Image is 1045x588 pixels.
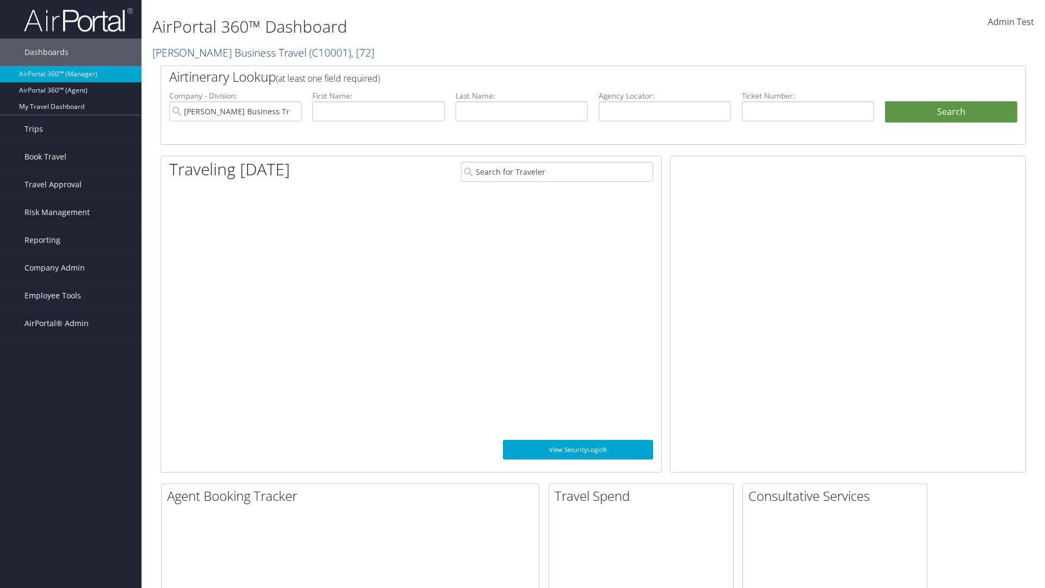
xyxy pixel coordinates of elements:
[152,15,740,38] h1: AirPortal 360™ Dashboard
[312,90,445,101] label: First Name:
[24,143,66,170] span: Book Travel
[24,7,133,33] img: airportal-logo.png
[169,90,302,101] label: Company - Division:
[24,310,89,337] span: AirPortal® Admin
[309,45,351,60] span: ( C10001 )
[24,171,82,198] span: Travel Approval
[742,90,874,101] label: Ticket Number:
[599,90,731,101] label: Agency Locator:
[456,90,588,101] label: Last Name:
[351,45,374,60] span: , [ 72 ]
[748,487,927,505] h2: Consultative Services
[24,115,43,143] span: Trips
[152,45,374,60] a: [PERSON_NAME] Business Travel
[555,487,733,505] h2: Travel Spend
[503,440,653,460] a: View SecurityLogic®
[24,199,90,226] span: Risk Management
[24,226,60,254] span: Reporting
[461,162,653,182] input: Search for Traveler
[24,39,69,66] span: Dashboards
[24,282,81,309] span: Employee Tools
[988,16,1034,28] span: Admin Test
[885,101,1017,123] button: Search
[169,158,290,181] h1: Traveling [DATE]
[988,5,1034,39] a: Admin Test
[24,254,85,281] span: Company Admin
[167,487,539,505] h2: Agent Booking Tracker
[169,68,945,86] h2: Airtinerary Lookup
[276,72,380,84] span: (at least one field required)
